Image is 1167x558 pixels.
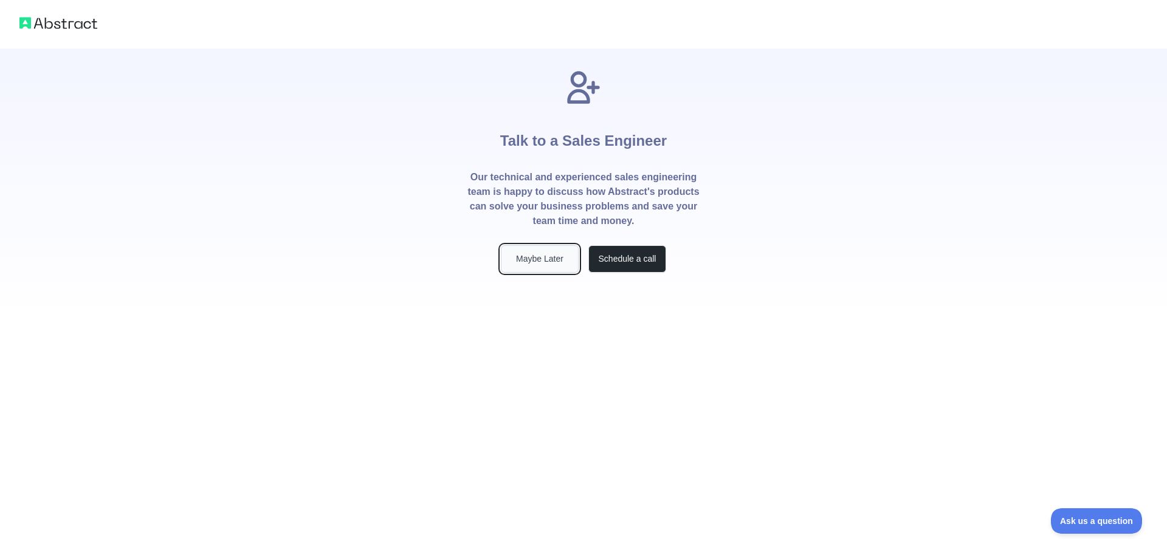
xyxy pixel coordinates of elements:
[467,170,700,228] p: Our technical and experienced sales engineering team is happy to discuss how Abstract's products ...
[1051,508,1143,534] iframe: Toggle Customer Support
[501,245,579,273] button: Maybe Later
[19,15,97,32] img: Abstract logo
[500,107,667,170] h1: Talk to a Sales Engineer
[588,245,666,273] button: Schedule a call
